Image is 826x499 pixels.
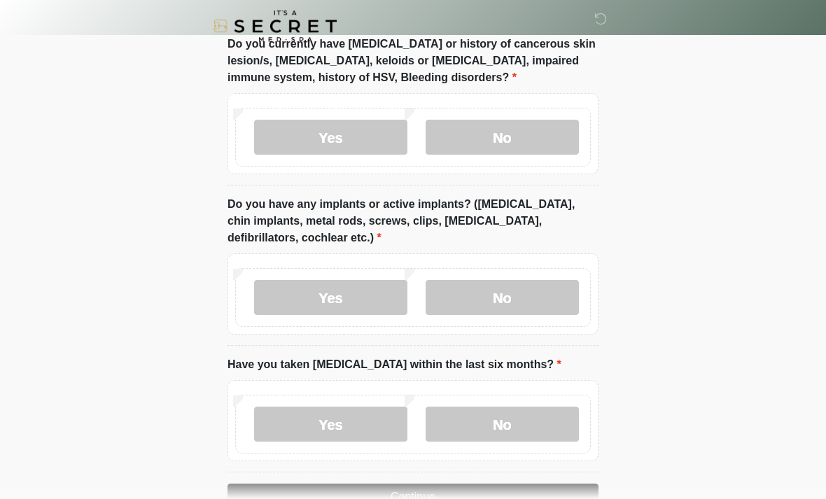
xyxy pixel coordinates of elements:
label: Yes [254,281,407,316]
label: No [426,281,579,316]
label: No [426,120,579,155]
label: Do you have any implants or active implants? ([MEDICAL_DATA], chin implants, metal rods, screws, ... [227,197,598,247]
label: No [426,407,579,442]
label: Have you taken [MEDICAL_DATA] within the last six months? [227,357,561,374]
img: It's A Secret Med Spa Logo [213,10,337,42]
label: Yes [254,407,407,442]
label: Do you currently have [MEDICAL_DATA] or history of cancerous skin lesion/s, [MEDICAL_DATA], keloi... [227,36,598,87]
label: Yes [254,120,407,155]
